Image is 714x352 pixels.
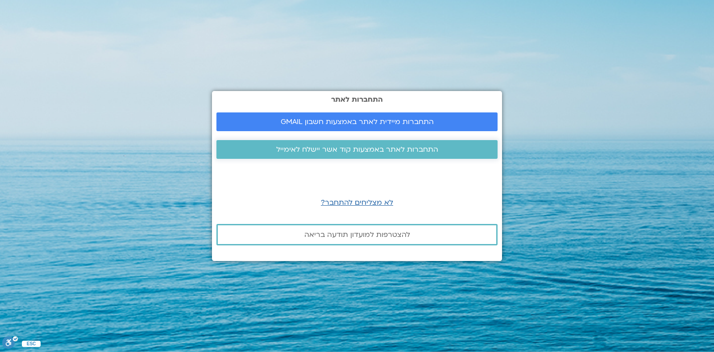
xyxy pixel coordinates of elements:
a: לא מצליחים להתחבר? [321,198,393,207]
span: להצטרפות למועדון תודעה בריאה [304,231,410,239]
a: התחברות לאתר באמצעות קוד אשר יישלח לאימייל [216,140,498,159]
span: התחברות לאתר באמצעות קוד אשר יישלח לאימייל [276,145,438,153]
h2: התחברות לאתר [216,95,498,104]
a: התחברות מיידית לאתר באמצעות חשבון GMAIL [216,112,498,131]
a: להצטרפות למועדון תודעה בריאה [216,224,498,245]
span: התחברות מיידית לאתר באמצעות חשבון GMAIL [281,118,434,126]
